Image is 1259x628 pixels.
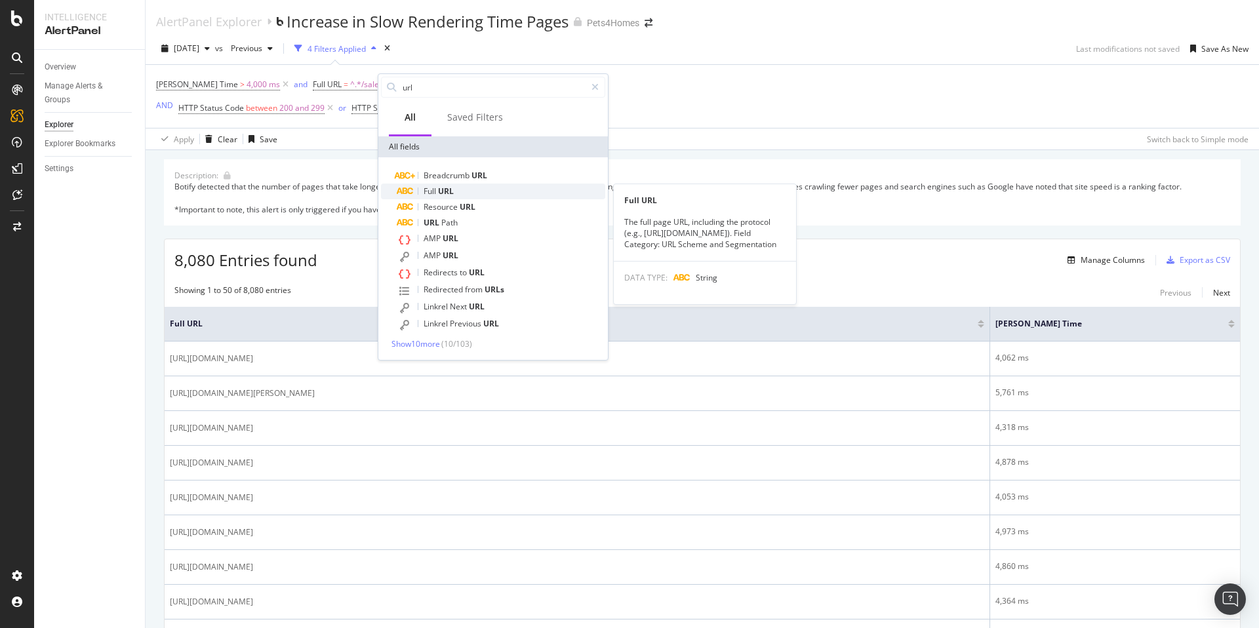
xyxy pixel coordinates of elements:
[174,170,218,181] div: Description:
[45,79,123,107] div: Manage Alerts & Groups
[424,186,438,197] span: Full
[424,301,450,312] span: Linkrel
[1160,285,1191,300] button: Previous
[344,79,348,90] span: =
[156,14,262,29] div: AlertPanel Explorer
[45,162,73,176] div: Settings
[156,99,173,111] button: AND
[465,284,485,295] span: from
[170,318,958,330] span: Full URL
[1201,43,1249,54] div: Save As New
[391,338,440,349] span: Show 10 more
[174,285,291,300] div: Showing 1 to 50 of 8,080 entries
[246,102,277,113] span: between
[443,233,458,244] span: URL
[156,100,173,111] div: AND
[351,102,417,113] span: HTTP Status Code
[226,38,278,59] button: Previous
[174,249,317,271] span: 8,080 Entries found
[45,137,136,151] a: Explorer Bookmarks
[294,79,308,90] div: and
[696,272,717,283] span: String
[614,195,796,206] div: Full URL
[485,284,504,295] span: URLs
[405,111,416,124] div: All
[240,79,245,90] span: >
[460,201,475,212] span: URL
[294,78,308,90] button: and
[471,170,487,181] span: URL
[424,284,465,295] span: Redirected
[424,250,443,261] span: AMP
[450,318,483,329] span: Previous
[1185,38,1249,59] button: Save As New
[174,43,199,54] span: 2025 Sep. 15th
[243,128,277,149] button: Save
[45,118,136,132] a: Explorer
[308,43,366,54] div: 4 Filters Applied
[1161,250,1230,271] button: Export as CSV
[460,267,469,278] span: to
[438,186,454,197] span: URL
[45,137,115,151] div: Explorer Bookmarks
[995,456,1235,468] div: 4,878 ms
[170,352,253,365] span: [URL][DOMAIN_NAME]
[170,491,253,504] span: [URL][DOMAIN_NAME]
[443,250,458,261] span: URL
[156,128,194,149] button: Apply
[287,10,569,33] div: Increase in Slow Rendering Time Pages
[378,136,608,157] div: All fields
[450,301,469,312] span: Next
[995,422,1235,433] div: 4,318 ms
[156,79,238,90] span: [PERSON_NAME] Time
[1142,128,1249,149] button: Switch back to Simple mode
[218,134,237,145] div: Clear
[1062,252,1145,268] button: Manage Columns
[215,43,226,54] span: vs
[226,43,262,54] span: Previous
[424,233,443,244] span: AMP
[45,118,73,132] div: Explorer
[401,77,586,97] input: Search by field name
[469,267,485,278] span: URL
[170,456,253,469] span: [URL][DOMAIN_NAME]
[614,216,796,250] div: The full page URL, including the protocol (e.g., [URL][DOMAIN_NAME]). Field Category: URL Scheme ...
[45,10,134,24] div: Intelligence
[313,79,342,90] span: Full URL
[995,318,1209,330] span: [PERSON_NAME] Time
[200,128,237,149] button: Clear
[587,16,639,29] div: Pets4Homes
[469,301,485,312] span: URL
[350,75,393,94] span: ^.*/sale/.*$
[995,526,1235,538] div: 4,973 ms
[1214,583,1246,615] div: Open Intercom Messenger
[483,318,499,329] span: URL
[424,170,471,181] span: Breadcrumb
[995,560,1235,572] div: 4,860 ms
[441,338,472,349] span: ( 10 / 103 )
[995,595,1235,607] div: 4,364 ms
[382,42,393,55] div: times
[170,595,253,608] span: [URL][DOMAIN_NAME]
[289,38,382,59] button: 4 Filters Applied
[424,267,460,278] span: Redirects
[338,102,346,114] button: or
[170,387,315,400] span: [URL][DOMAIN_NAME][PERSON_NAME]
[645,18,652,28] div: arrow-right-arrow-left
[624,272,668,283] span: DATA TYPE:
[260,134,277,145] div: Save
[447,111,503,124] div: Saved Filters
[170,422,253,435] span: [URL][DOMAIN_NAME]
[247,75,280,94] span: 4,000 ms
[279,99,325,117] span: 200 and 299
[995,491,1235,503] div: 4,053 ms
[174,181,1230,214] div: Botify detected that the number of pages that take longer than 4 seconds (4,000ms) has increased....
[995,387,1235,399] div: 5,761 ms
[45,60,76,74] div: Overview
[170,526,253,539] span: [URL][DOMAIN_NAME]
[174,134,194,145] div: Apply
[1213,285,1230,300] button: Next
[1160,287,1191,298] div: Previous
[156,38,215,59] button: [DATE]
[441,217,458,228] span: Path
